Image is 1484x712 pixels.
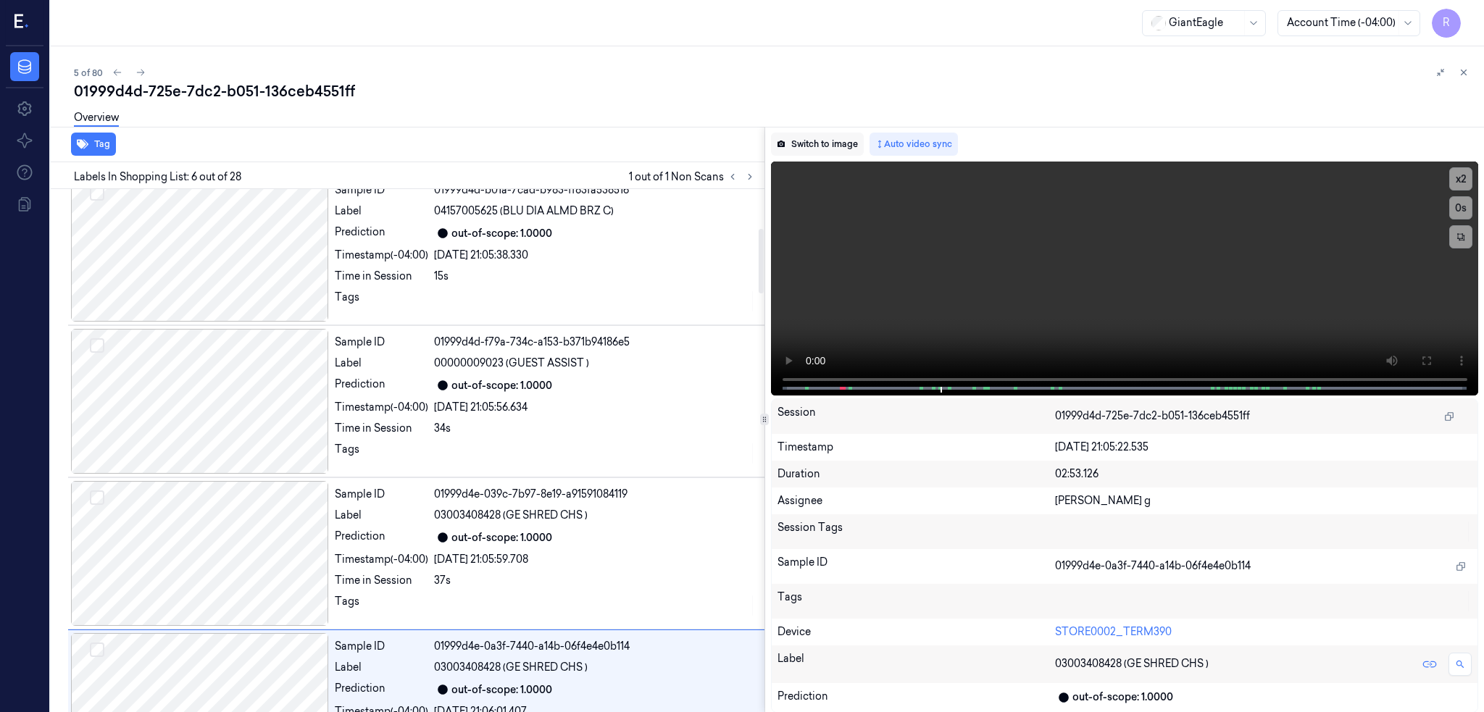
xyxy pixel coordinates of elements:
div: Prediction [335,377,428,394]
div: Label [335,660,428,675]
div: out-of-scope: 1.0000 [451,530,552,545]
div: out-of-scope: 1.0000 [451,226,552,241]
div: Label [335,508,428,523]
div: Tags [778,590,1055,613]
div: Session Tags [778,520,1055,543]
div: 01999d4e-0a3f-7440-a14b-06f4e4e0b114 [434,639,756,654]
div: Prediction [335,681,428,698]
div: 34s [434,421,756,436]
div: Prediction [778,689,1055,706]
div: Prediction [335,225,428,242]
div: Time in Session [335,421,428,436]
div: 01999d4d-725e-7dc2-b051-136ceb4551ff [74,81,1472,101]
div: Time in Session [335,269,428,284]
div: [DATE] 21:05:38.330 [434,248,756,263]
button: Select row [90,642,104,657]
button: Select row [90,490,104,505]
div: Timestamp (-04:00) [335,248,428,263]
button: R [1432,9,1461,38]
div: Tags [335,442,428,465]
div: [DATE] 21:05:59.708 [434,552,756,567]
div: out-of-scope: 1.0000 [451,682,552,698]
div: Duration [778,466,1055,482]
button: Select row [90,338,104,353]
div: 01999d4d-f79a-734c-a153-b371b94186e5 [434,335,756,350]
button: Switch to image [771,133,864,156]
div: Tags [335,594,428,617]
div: [DATE] 21:05:22.535 [1055,440,1472,455]
div: Tags [335,290,428,313]
a: Overview [74,110,119,127]
span: 01999d4d-725e-7dc2-b051-136ceb4551ff [1055,409,1250,424]
div: out-of-scope: 1.0000 [1072,690,1173,705]
div: 01999d4e-039c-7b97-8e19-a91591084119 [434,487,756,502]
div: STORE0002_TERM390 [1055,624,1472,640]
div: Sample ID [335,335,428,350]
div: Sample ID [778,555,1055,578]
span: 03003408428 (GE SHRED CHS ) [1055,656,1209,671]
div: 01999d4d-b01a-7cad-b983-ff83fa538516 [434,183,756,198]
span: 00000009023 (GUEST ASSIST ) [434,356,589,371]
div: Label [335,204,428,219]
div: Timestamp (-04:00) [335,552,428,567]
button: 0s [1449,196,1472,219]
div: out-of-scope: 1.0000 [451,378,552,393]
div: Timestamp (-04:00) [335,400,428,415]
div: 02:53.126 [1055,466,1472,482]
span: 03003408428 (GE SHRED CHS ) [434,508,588,523]
div: Assignee [778,493,1055,508]
div: Label [778,651,1055,677]
div: [PERSON_NAME] g [1055,493,1472,508]
div: Label [335,356,428,371]
div: Timestamp [778,440,1055,455]
button: Tag [71,133,116,156]
div: Session [778,405,1055,428]
div: 37s [434,573,756,588]
button: x2 [1449,167,1472,190]
span: 1 out of 1 Non Scans [629,168,759,185]
span: Labels In Shopping List: 6 out of 28 [74,169,241,185]
button: Select row [90,186,104,201]
span: 01999d4e-0a3f-7440-a14b-06f4e4e0b114 [1055,558,1251,574]
span: 5 of 80 [74,67,103,79]
span: 03003408428 (GE SHRED CHS ) [434,660,588,675]
button: Auto video sync [870,133,958,156]
div: Device [778,624,1055,640]
div: Sample ID [335,487,428,502]
div: Time in Session [335,573,428,588]
div: Sample ID [335,639,428,654]
div: [DATE] 21:05:56.634 [434,400,756,415]
div: Sample ID [335,183,428,198]
span: 04157005625 (BLU DIA ALMD BRZ C) [434,204,614,219]
div: 15s [434,269,756,284]
div: Prediction [335,529,428,546]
